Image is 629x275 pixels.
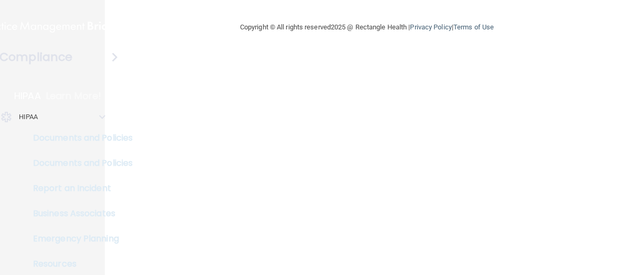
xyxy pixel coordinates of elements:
p: Documents and Policies [7,133,150,143]
p: HIPAA [19,111,38,123]
p: Documents and Policies [7,158,150,168]
div: Copyright © All rights reserved 2025 @ Rectangle Health | | [176,10,558,44]
p: Emergency Planning [7,234,150,244]
p: Resources [7,259,150,269]
p: Learn More! [46,90,102,102]
p: Business Associates [7,208,150,219]
p: HIPAA [14,90,41,102]
a: Terms of Use [453,23,494,31]
p: Report an Incident [7,183,150,194]
a: Privacy Policy [410,23,451,31]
